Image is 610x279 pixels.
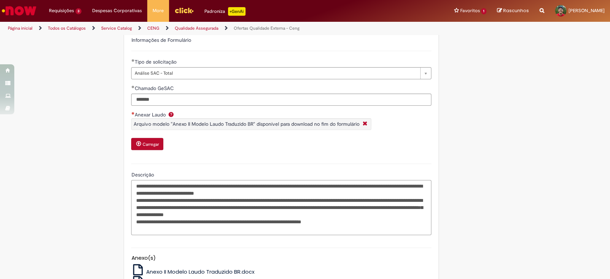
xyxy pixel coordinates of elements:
span: Rascunhos [503,7,529,14]
small: Carregar [142,141,159,147]
span: Obrigatório Preenchido [131,85,134,88]
span: [PERSON_NAME] [569,8,605,14]
span: Anexar Laudo [134,111,167,118]
span: Arquivo modelo "Anexo II Modelo Laudo Traduzido BR" disponível para download no fim do formulário [133,121,359,127]
div: Padroniza [204,7,246,16]
span: Chamado GeSAC [134,85,175,91]
span: 3 [75,8,81,14]
input: Chamado GeSAC [131,94,431,106]
span: Requisições [49,7,74,14]
span: More [153,7,164,14]
span: Despesas Corporativas [92,7,142,14]
span: Favoritos [460,7,480,14]
span: Necessários [131,112,134,115]
span: Descrição [131,171,155,178]
textarea: Descrição [131,180,431,235]
img: click_logo_yellow_360x200.png [174,5,194,16]
span: 1 [481,8,486,14]
p: +GenAi [228,7,246,16]
span: Ajuda para Anexar Laudo [167,111,175,117]
span: Obrigatório Preenchido [131,59,134,62]
ul: Trilhas de página [5,22,401,35]
a: Página inicial [8,25,33,31]
span: Análise SAC - Total [134,68,417,79]
a: Rascunhos [497,8,529,14]
a: Anexo II Modelo Laudo Traduzido BR.docx [131,268,254,275]
span: Tipo de solicitação [134,59,178,65]
button: Carregar anexo de Anexar Laudo Required [131,138,163,150]
a: CENG [147,25,159,31]
a: Qualidade Assegurada [175,25,218,31]
h5: Anexo(s) [131,255,431,261]
i: Fechar More information Por question_anexar_laudo [361,120,369,128]
label: Informações de Formulário [131,37,191,43]
a: Todos os Catálogos [48,25,86,31]
a: Ofertas Qualidade Externa - Ceng [234,25,299,31]
img: ServiceNow [1,4,38,18]
span: Anexo II Modelo Laudo Traduzido BR.docx [146,268,254,275]
a: Service Catalog [101,25,132,31]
